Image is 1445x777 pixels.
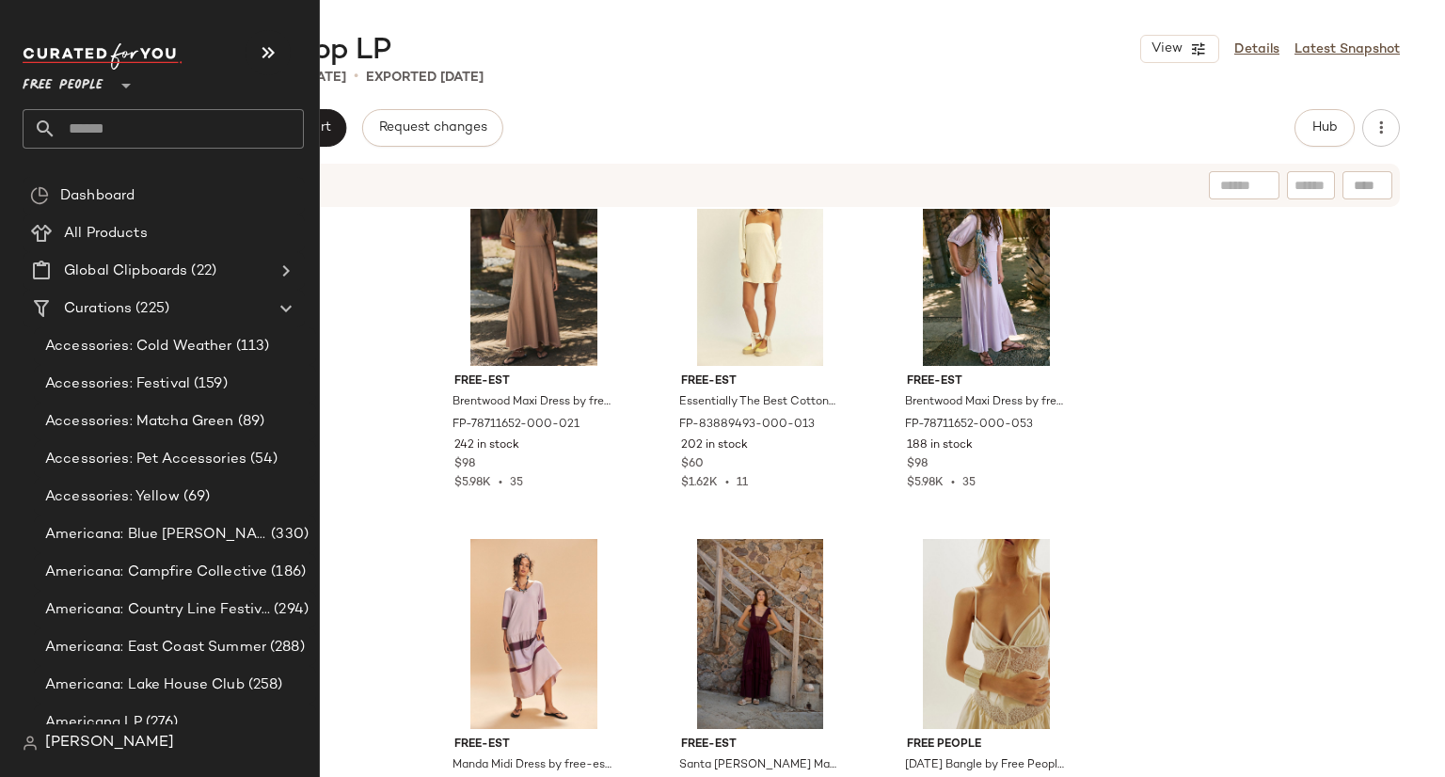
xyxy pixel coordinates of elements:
[45,524,267,546] span: Americana: Blue [PERSON_NAME] Baby
[944,477,962,489] span: •
[453,394,611,411] span: Brentwood Maxi Dress by free-est at Free People in Brown, Size: M
[378,120,487,135] span: Request changes
[454,737,613,753] span: free-est
[267,524,309,546] span: (330)
[454,437,519,454] span: 242 in stock
[45,599,270,621] span: Americana: Country Line Festival
[64,298,132,320] span: Curations
[45,449,246,470] span: Accessories: Pet Accessories
[190,373,228,395] span: (159)
[132,298,169,320] span: (225)
[1294,109,1355,147] button: Hub
[905,417,1033,434] span: FP-78711652-000-053
[907,737,1066,753] span: Free People
[232,336,270,357] span: (113)
[1234,40,1279,59] a: Details
[45,486,180,508] span: Accessories: Yellow
[23,736,38,751] img: svg%3e
[681,456,704,473] span: $60
[907,373,1066,390] span: free-est
[45,411,234,433] span: Accessories: Matcha Green
[454,456,475,473] span: $98
[491,477,510,489] span: •
[142,712,179,734] span: (276)
[737,477,748,489] span: 11
[666,539,855,729] img: 49957004_222_a
[907,437,973,454] span: 188 in stock
[23,43,183,70] img: cfy_white_logo.C9jOOHJF.svg
[366,68,484,87] p: Exported [DATE]
[267,562,306,583] span: (186)
[681,437,748,454] span: 202 in stock
[681,477,718,489] span: $1.62K
[64,261,187,282] span: Global Clipboards
[679,394,838,411] span: Essentially The Best Cotton-Linen Mini Dress by free-est at Free People in Tan, Size: XL
[187,261,216,282] span: (22)
[45,637,266,658] span: Americana: East Coast Summer
[510,477,523,489] span: 35
[453,417,580,434] span: FP-78711652-000-021
[1311,120,1338,135] span: Hub
[147,32,390,70] span: Vacation Shop LP
[234,411,265,433] span: (89)
[64,223,148,245] span: All Products
[245,674,283,696] span: (258)
[45,712,142,734] span: Americana LP
[180,486,211,508] span: (69)
[266,637,305,658] span: (288)
[907,456,928,473] span: $98
[718,477,737,489] span: •
[679,757,838,774] span: Santa [PERSON_NAME] Maxi Dress by free-est at Free People in Brown, Size: S
[892,539,1081,729] img: 101317287_011_a
[454,477,491,489] span: $5.98K
[907,477,944,489] span: $5.98K
[354,66,358,88] span: •
[1140,35,1219,63] button: View
[45,674,245,696] span: Americana: Lake House Club
[45,562,267,583] span: Americana: Campfire Collective
[1294,40,1400,59] a: Latest Snapshot
[905,757,1064,774] span: [DATE] Bangle by Free People in White
[681,373,840,390] span: free-est
[45,373,190,395] span: Accessories: Festival
[454,373,613,390] span: free-est
[45,336,232,357] span: Accessories: Cold Weather
[439,539,628,729] img: 94521804_050_a
[246,449,278,470] span: (54)
[23,64,103,98] span: Free People
[905,394,1064,411] span: Brentwood Maxi Dress by free-est at Free People in Purple, Size: XL
[270,599,309,621] span: (294)
[681,737,840,753] span: free-est
[962,477,976,489] span: 35
[453,757,611,774] span: Manda Midi Dress by free-est at Free People in Purple, Size: XS
[60,185,135,207] span: Dashboard
[45,732,174,754] span: [PERSON_NAME]
[679,417,815,434] span: FP-83889493-000-013
[1151,41,1183,56] span: View
[362,109,503,147] button: Request changes
[30,186,49,205] img: svg%3e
